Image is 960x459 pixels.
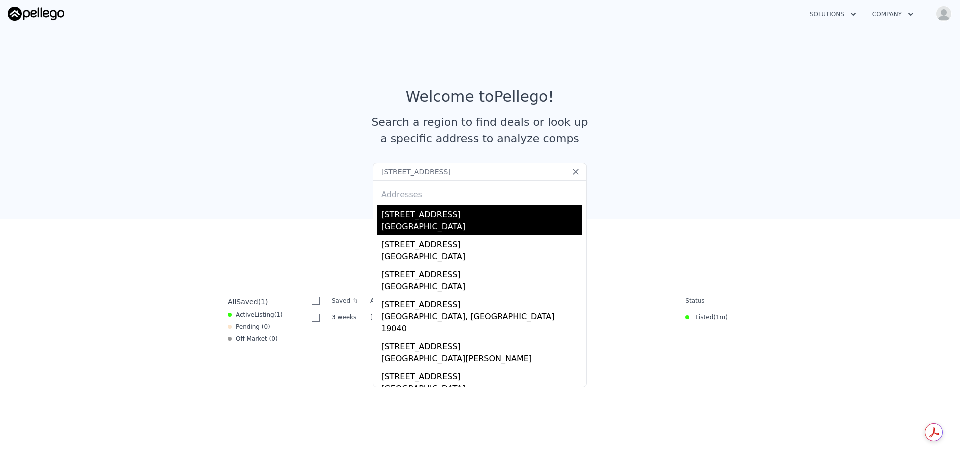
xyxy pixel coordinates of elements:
[936,6,952,22] img: avatar
[332,313,362,321] time: 2025-08-07 22:39
[381,367,582,383] div: [STREET_ADDRESS]
[381,235,582,251] div: [STREET_ADDRESS]
[406,88,554,106] div: Welcome to Pellego !
[228,297,268,307] div: All ( 1 )
[8,7,64,21] img: Pellego
[381,221,582,235] div: [GEOGRAPHIC_DATA]
[228,323,270,331] div: Pending ( 0 )
[381,251,582,265] div: [GEOGRAPHIC_DATA]
[689,313,716,321] span: Listed (
[681,293,732,309] th: Status
[381,353,582,367] div: [GEOGRAPHIC_DATA][PERSON_NAME]
[716,313,725,321] time: 2025-07-14 08:00
[381,295,582,311] div: [STREET_ADDRESS]
[381,205,582,221] div: [STREET_ADDRESS]
[370,314,430,321] span: [STREET_ADDRESS]
[224,251,736,269] div: Saved Properties
[381,281,582,295] div: [GEOGRAPHIC_DATA]
[373,163,587,181] input: Search an address or region...
[377,181,582,205] div: Addresses
[802,5,864,23] button: Solutions
[236,298,258,306] span: Saved
[381,265,582,281] div: [STREET_ADDRESS]
[725,313,728,321] span: )
[366,293,681,309] th: Address
[236,311,283,319] span: Active ( 1 )
[368,114,592,147] div: Search a region to find deals or look up a specific address to analyze comps
[228,335,278,343] div: Off Market ( 0 )
[381,311,582,337] div: [GEOGRAPHIC_DATA], [GEOGRAPHIC_DATA] 19040
[381,337,582,353] div: [STREET_ADDRESS]
[328,293,366,309] th: Saved
[864,5,922,23] button: Company
[254,311,274,318] span: Listing
[381,383,582,397] div: [GEOGRAPHIC_DATA]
